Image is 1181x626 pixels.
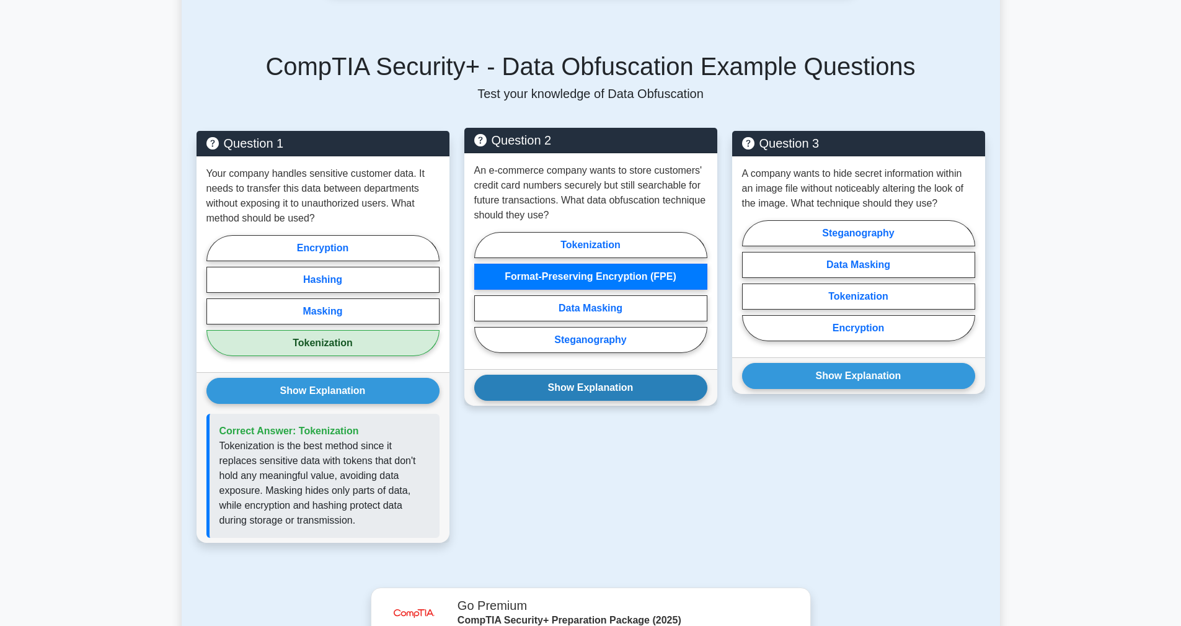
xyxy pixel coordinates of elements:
[197,51,985,81] h5: CompTIA Security+ - Data Obfuscation Example Questions
[474,327,707,353] label: Steganography
[474,163,707,223] p: An e-commerce company wants to store customers' credit card numbers securely but still searchable...
[206,235,440,261] label: Encryption
[206,330,440,356] label: Tokenization
[474,295,707,321] label: Data Masking
[474,264,707,290] label: Format-Preserving Encryption (FPE)
[742,136,975,151] h5: Question 3
[206,298,440,324] label: Masking
[742,363,975,389] button: Show Explanation
[742,166,975,211] p: A company wants to hide secret information within an image file without noticeably altering the l...
[206,378,440,404] button: Show Explanation
[742,315,975,341] label: Encryption
[206,267,440,293] label: Hashing
[742,252,975,278] label: Data Masking
[474,232,707,258] label: Tokenization
[219,426,359,436] span: Correct Answer: Tokenization
[219,439,430,528] p: Tokenization is the best method since it replaces sensitive data with tokens that don't hold any ...
[206,166,440,226] p: Your company handles sensitive customer data. It needs to transfer this data between departments ...
[206,136,440,151] h5: Question 1
[197,86,985,101] p: Test your knowledge of Data Obfuscation
[742,220,975,246] label: Steganography
[742,284,975,310] label: Tokenization
[474,375,707,401] button: Show Explanation
[474,133,707,148] h5: Question 2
